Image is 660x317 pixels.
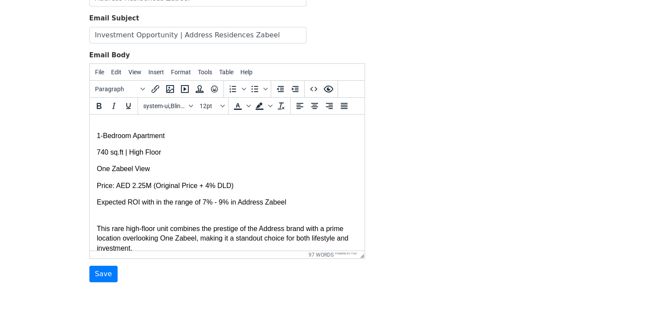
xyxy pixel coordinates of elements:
[230,99,252,113] div: Text color
[7,109,268,197] p: This rare high-floor unit combines the prestige of the Address brand with a prime location overlo...
[121,99,136,113] button: Underline
[357,251,364,258] div: Resize
[198,69,212,76] span: Tools
[240,69,253,76] span: Help
[89,266,118,282] input: Save
[163,82,177,96] button: Insert/edit image
[337,99,351,113] button: Justify
[252,99,274,113] div: Background color
[140,99,196,113] button: Fonts
[143,102,186,109] span: system-ui,BlinkMacSystemFont,-apple-system,Segoe UI,Roboto,Oxygen,Ubuntu,Cantarell,Fira Sans,Droi...
[148,82,163,96] button: Insert/edit link
[322,99,337,113] button: Align right
[90,115,364,251] iframe: Rich Text Area. Press ALT-0 for help.
[171,69,191,76] span: Format
[200,102,219,109] span: 12pt
[288,82,302,96] button: Increase indent
[306,82,321,96] button: Source code
[192,82,207,96] button: Insert template
[617,275,660,317] iframe: Chat Widget
[148,69,164,76] span: Insert
[309,252,334,258] button: 97 words
[274,99,289,113] button: Clear formatting
[111,69,121,76] span: Edit
[207,82,222,96] button: Emoticons
[196,99,227,113] button: Font sizes
[226,82,247,96] div: Numbered list
[128,69,141,76] span: View
[321,82,336,96] button: Preview
[307,99,322,113] button: Align center
[89,13,139,23] label: Email Subject
[95,69,104,76] span: File
[292,99,307,113] button: Align left
[177,82,192,96] button: Insert/edit media
[247,82,269,96] div: Bullet list
[273,82,288,96] button: Decrease indent
[335,252,357,255] a: Powered by Tiny
[219,69,233,76] span: Table
[106,99,121,113] button: Italic
[95,86,138,92] span: Paragraph
[92,99,106,113] button: Bold
[89,50,130,60] label: Email Body
[92,82,148,96] button: Blocks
